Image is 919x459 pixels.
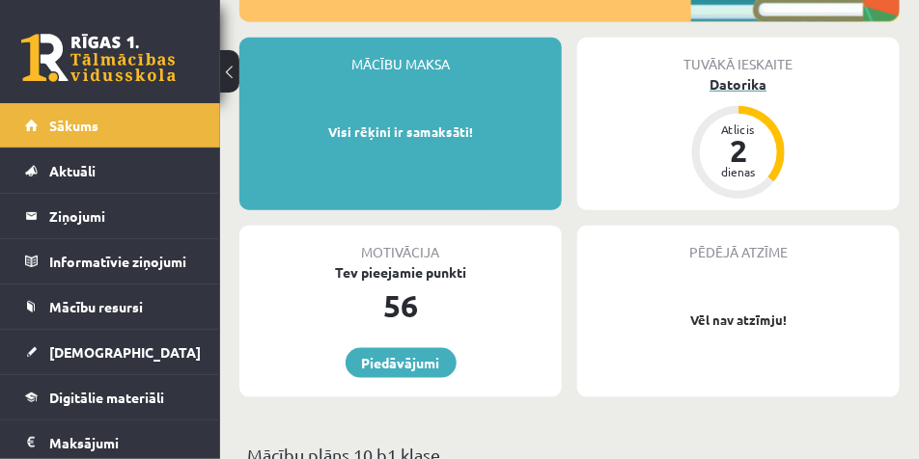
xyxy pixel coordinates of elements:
[577,74,900,94] div: Datorika
[239,226,562,262] div: Motivācija
[249,122,552,142] p: Visi rēķini ir samaksāti!
[239,262,562,283] div: Tev pieejamie punkti
[49,194,196,238] legend: Ziņojumi
[239,38,562,74] div: Mācību maksa
[587,310,890,330] p: Vēl nav atzīmju!
[21,34,176,82] a: Rīgas 1. Tālmācības vidusskola
[577,74,900,202] a: Datorika Atlicis 2 dienas
[49,162,96,179] span: Aktuāli
[710,166,767,177] div: dienas
[346,348,457,378] a: Piedāvājumi
[239,283,562,329] div: 56
[710,123,767,135] div: Atlicis
[25,194,196,238] a: Ziņojumi
[25,239,196,283] a: Informatīvie ziņojumi
[49,343,201,361] span: [DEMOGRAPHIC_DATA]
[49,298,143,315] span: Mācību resursi
[49,117,98,134] span: Sākums
[49,239,196,283] legend: Informatīvie ziņojumi
[577,226,900,262] div: Pēdējā atzīme
[25,103,196,148] a: Sākums
[25,330,196,374] a: [DEMOGRAPHIC_DATA]
[49,389,164,406] span: Digitālie materiāli
[25,284,196,329] a: Mācību resursi
[25,148,196,193] a: Aktuāli
[25,375,196,419] a: Digitālie materiāli
[577,38,900,74] div: Tuvākā ieskaite
[710,135,767,166] div: 2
